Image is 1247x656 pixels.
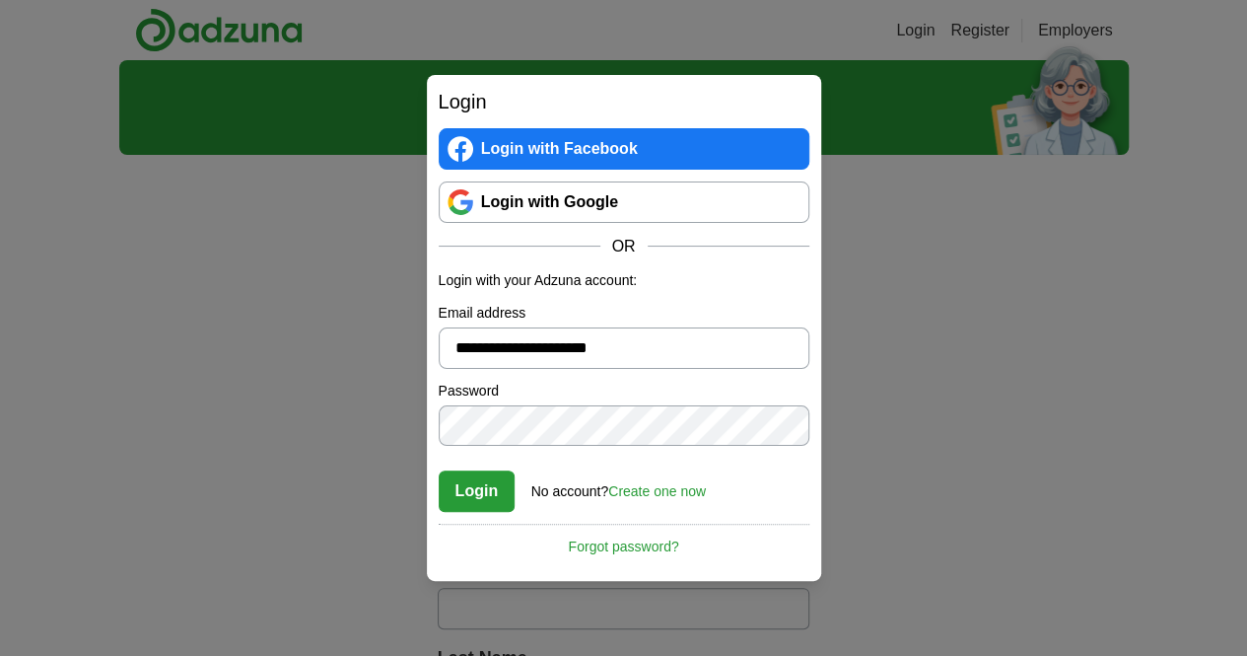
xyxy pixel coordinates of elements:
[439,128,809,170] a: Login with Facebook
[608,483,706,499] a: Create one now
[439,182,809,223] a: Login with Google
[600,235,648,258] span: OR
[439,381,809,401] label: Password
[439,87,809,116] h2: Login
[531,470,706,502] div: No account?
[439,303,809,324] label: Email address
[439,270,809,291] p: Login with your Adzuna account:
[439,524,809,557] a: Forgot password?
[439,471,516,512] button: Login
